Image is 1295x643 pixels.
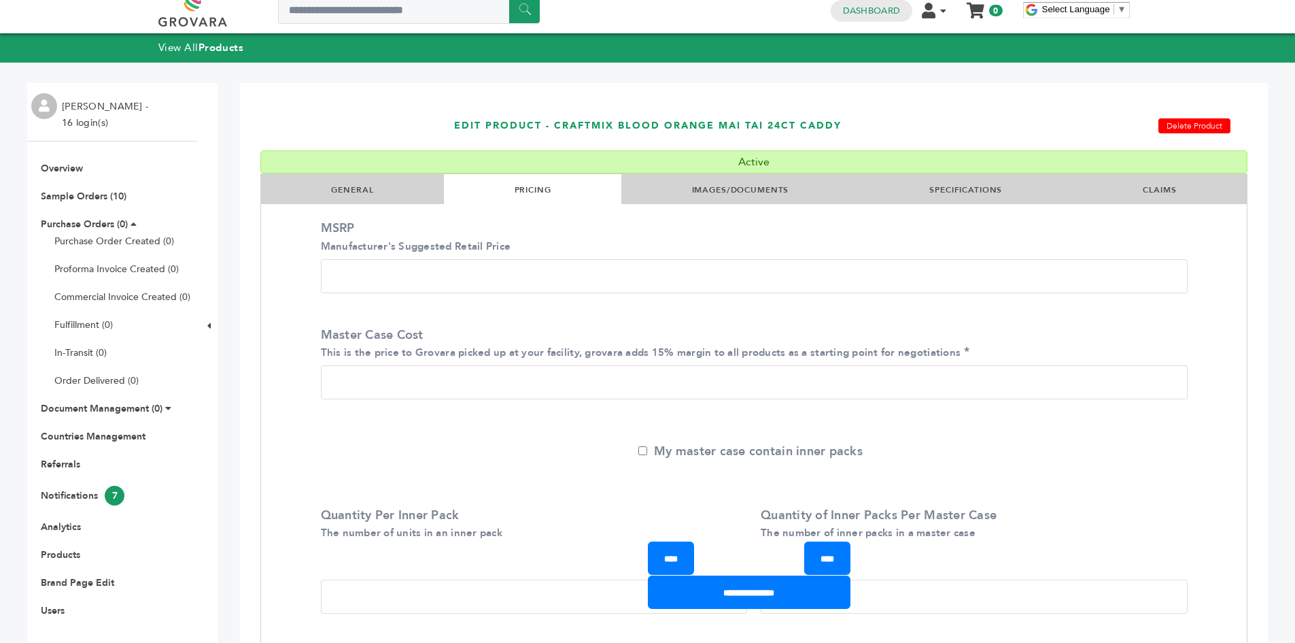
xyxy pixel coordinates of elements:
label: My master case contain inner packs [638,443,863,460]
a: Analytics [41,521,81,533]
h1: EDIT PRODUCT - Craftmix Blood Orange Mai Tai 24ct Caddy [454,101,948,150]
a: Delete Product [1158,118,1230,133]
a: Commercial Invoice Created (0) [54,291,190,303]
a: PRICING [515,184,551,195]
small: This is the price to Grovara picked up at your facility, grovara adds 15% margin to all products ... [321,346,961,359]
a: Brand Page Edit [41,576,114,589]
a: In-Transit (0) [54,346,107,359]
strong: Products [198,41,243,54]
li: [PERSON_NAME] - 16 login(s) [62,99,152,131]
small: The number of inner packs in a master case [761,526,975,540]
img: profile.png [31,93,57,119]
a: Proforma Invoice Created (0) [54,263,179,276]
a: Purchase Order Created (0) [54,235,174,248]
a: Users [41,604,65,617]
input: My master case contain inner packs [638,446,647,455]
a: Referrals [41,458,80,471]
a: Purchase Orders (0) [41,218,128,231]
a: GENERAL [331,184,373,195]
a: Products [41,548,80,561]
a: Notifications7 [41,489,124,502]
div: Active [260,150,1247,174]
a: Fulfillment (0) [54,318,113,331]
label: Quantity of Inner Packs Per Master Case [761,507,1181,541]
a: SPECIFICATIONS [929,184,1002,195]
span: 0 [989,5,1002,16]
a: Document Management (0) [41,402,162,415]
label: Quantity Per Inner Pack [321,507,741,541]
a: Dashboard [843,5,900,17]
a: IMAGES/DOCUMENTS [692,184,789,195]
a: Countries Management [41,430,145,443]
span: Select Language [1042,4,1110,14]
label: Master Case Cost [321,327,1181,361]
span: ▼ [1118,4,1126,14]
a: View AllProducts [158,41,244,54]
a: Sample Orders (10) [41,190,126,203]
a: Order Delivered (0) [54,374,139,387]
a: Overview [41,162,83,175]
label: MSRP [321,220,1181,254]
a: CLAIMS [1143,184,1176,195]
a: Select Language​ [1042,4,1126,14]
small: The number of units in an inner pack [321,526,502,540]
span: 7 [105,486,124,506]
small: Manufacturer's Suggested Retail Price [321,240,511,253]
